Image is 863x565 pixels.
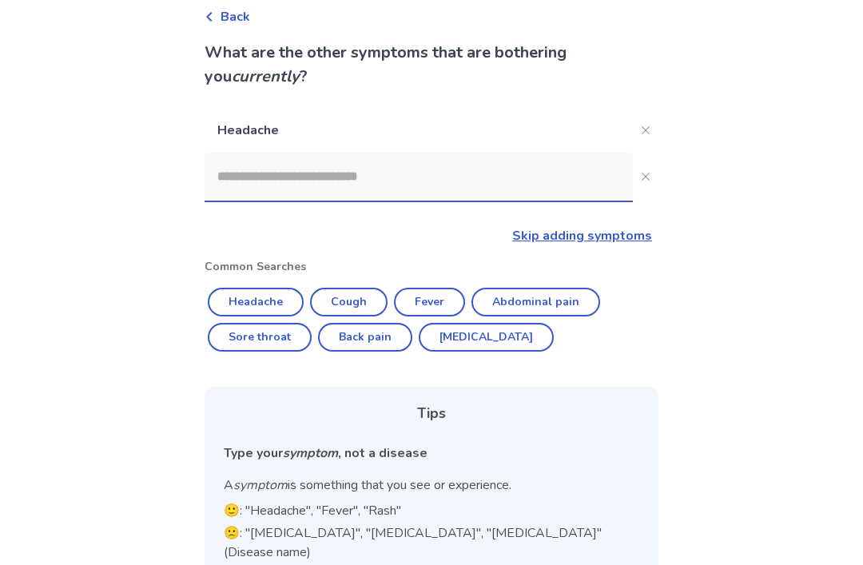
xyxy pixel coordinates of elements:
p: Common Searches [205,258,658,275]
i: symptom [283,444,338,462]
p: 🙂: "Headache", "Fever", "Rash" [224,501,639,520]
div: Tips [224,403,639,424]
div: Type your , not a disease [224,444,639,463]
p: What are the other symptoms that are bothering you ? [205,41,658,89]
button: Cough [310,288,388,316]
p: 🙁: "[MEDICAL_DATA]", "[MEDICAL_DATA]", "[MEDICAL_DATA]" (Disease name) [224,523,639,562]
button: Headache [208,288,304,316]
button: Abdominal pain [471,288,600,316]
a: Skip adding symptoms [512,227,652,245]
i: currently [232,66,300,87]
button: Fever [394,288,465,316]
p: Headache [205,108,633,153]
button: Sore throat [208,323,312,352]
button: [MEDICAL_DATA] [419,323,554,352]
span: Back [221,7,250,26]
p: A is something that you see or experience. [224,475,639,495]
input: Close [205,153,633,201]
button: Back pain [318,323,412,352]
button: Close [633,117,658,143]
i: symptom [233,476,288,494]
button: Close [633,164,658,189]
